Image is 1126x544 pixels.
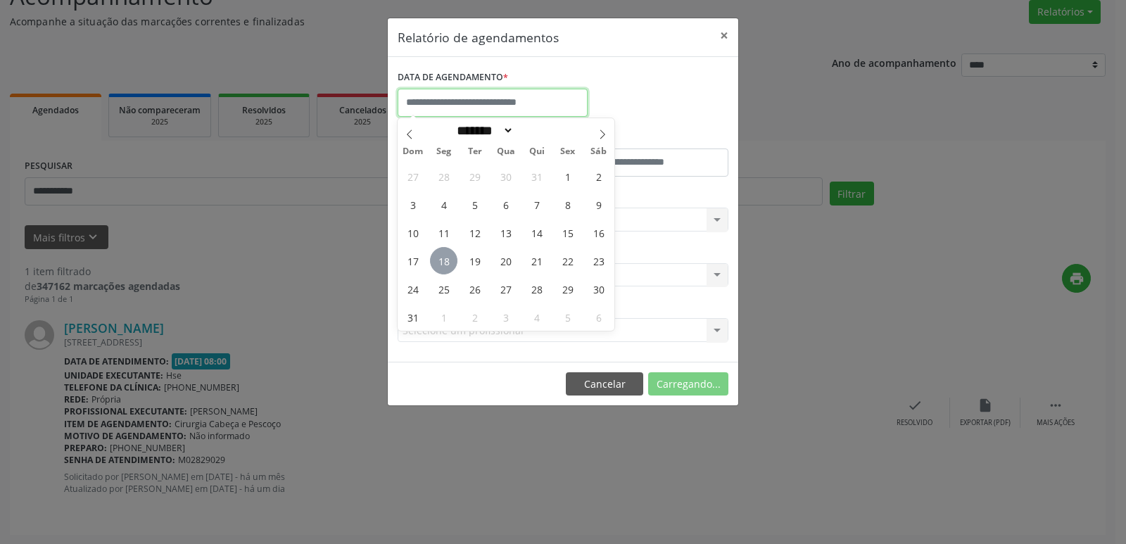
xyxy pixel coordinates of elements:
span: Agosto 17, 2025 [399,247,426,274]
span: Agosto 29, 2025 [554,275,581,303]
label: ATÉ [567,127,728,148]
span: Agosto 27, 2025 [492,275,519,303]
button: Cancelar [566,372,643,396]
span: Agosto 15, 2025 [554,219,581,246]
span: Agosto 23, 2025 [585,247,612,274]
span: Agosto 24, 2025 [399,275,426,303]
span: Agosto 20, 2025 [492,247,519,274]
span: Agosto 19, 2025 [461,247,488,274]
span: Setembro 3, 2025 [492,303,519,331]
span: Agosto 11, 2025 [430,219,457,246]
span: Agosto 10, 2025 [399,219,426,246]
span: Seg [429,147,460,156]
select: Month [452,123,514,138]
span: Agosto 7, 2025 [523,191,550,218]
span: Agosto 5, 2025 [461,191,488,218]
span: Agosto 4, 2025 [430,191,457,218]
span: Agosto 21, 2025 [523,247,550,274]
span: Dom [398,147,429,156]
span: Setembro 1, 2025 [430,303,457,331]
span: Agosto 3, 2025 [399,191,426,218]
span: Agosto 1, 2025 [554,163,581,190]
span: Agosto 18, 2025 [430,247,457,274]
span: Ter [460,147,491,156]
span: Qua [491,147,521,156]
span: Agosto 31, 2025 [399,303,426,331]
span: Agosto 16, 2025 [585,219,612,246]
span: Setembro 4, 2025 [523,303,550,331]
span: Agosto 14, 2025 [523,219,550,246]
span: Julho 29, 2025 [461,163,488,190]
span: Julho 28, 2025 [430,163,457,190]
span: Agosto 6, 2025 [492,191,519,218]
span: Qui [521,147,552,156]
span: Agosto 30, 2025 [585,275,612,303]
span: Agosto 26, 2025 [461,275,488,303]
span: Agosto 12, 2025 [461,219,488,246]
span: Julho 30, 2025 [492,163,519,190]
span: Julho 27, 2025 [399,163,426,190]
span: Agosto 8, 2025 [554,191,581,218]
span: Setembro 5, 2025 [554,303,581,331]
span: Agosto 25, 2025 [430,275,457,303]
span: Agosto 13, 2025 [492,219,519,246]
span: Sex [552,147,583,156]
span: Julho 31, 2025 [523,163,550,190]
span: Agosto 2, 2025 [585,163,612,190]
label: DATA DE AGENDAMENTO [398,67,508,89]
button: Close [710,18,738,53]
span: Setembro 2, 2025 [461,303,488,331]
span: Agosto 28, 2025 [523,275,550,303]
span: Setembro 6, 2025 [585,303,612,331]
span: Sáb [583,147,614,156]
h5: Relatório de agendamentos [398,28,559,46]
button: Carregando... [648,372,728,396]
input: Year [514,123,560,138]
span: Agosto 9, 2025 [585,191,612,218]
span: Agosto 22, 2025 [554,247,581,274]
